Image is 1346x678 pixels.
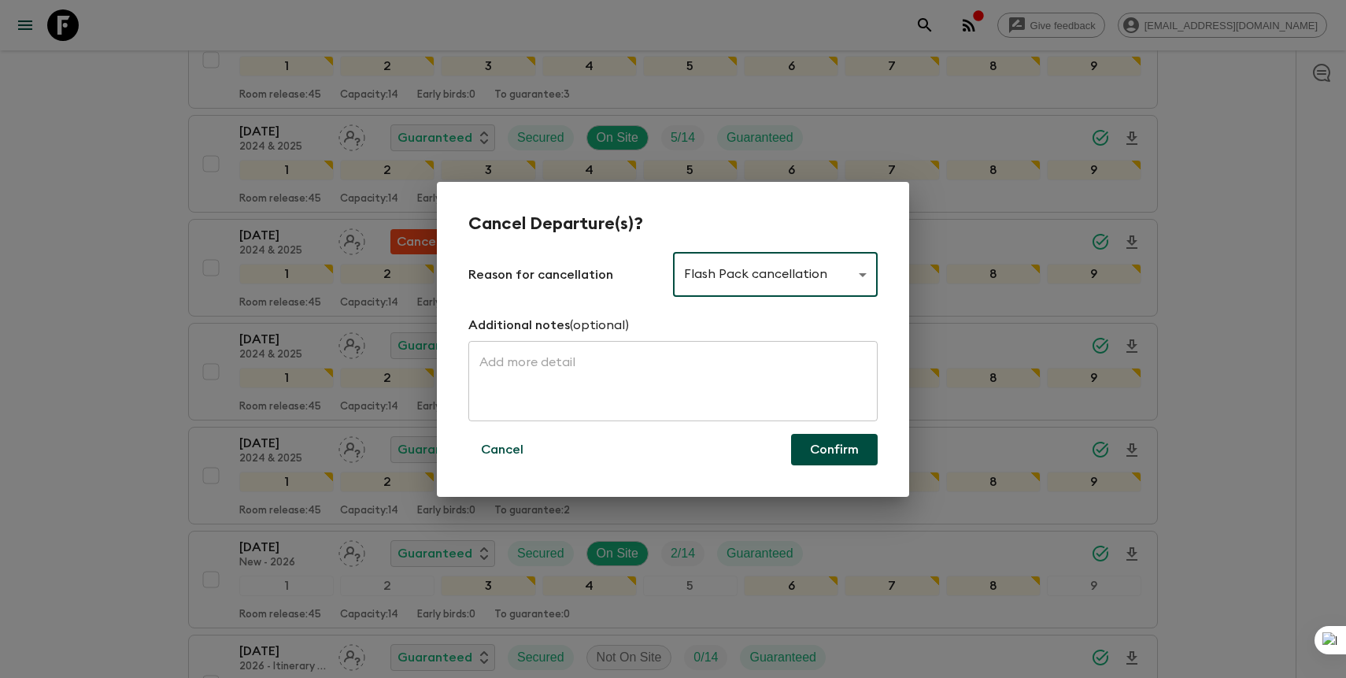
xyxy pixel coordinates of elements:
[468,265,673,284] p: Reason for cancellation
[468,316,570,335] p: Additional notes
[481,440,523,459] p: Cancel
[673,253,878,297] div: Flash Pack cancellation
[468,213,878,234] h2: Cancel Departure(s)?
[791,434,878,465] button: Confirm
[468,434,536,465] button: Cancel
[570,316,629,335] p: (optional)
